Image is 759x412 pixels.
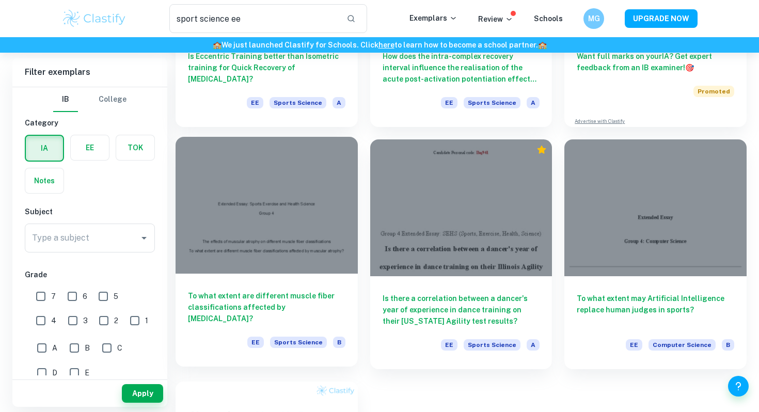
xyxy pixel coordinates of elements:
span: EE [247,337,264,348]
span: Promoted [693,86,734,97]
span: D [52,367,57,378]
h6: Grade [25,269,155,280]
a: here [378,41,394,49]
span: Sports Science [270,97,326,108]
span: 3 [83,315,88,326]
span: 🏫 [213,41,222,49]
a: Schools [534,14,563,23]
span: EE [441,97,457,108]
h6: Want full marks on your IA ? Get expert feedback from an IB examiner! [577,51,734,73]
button: College [99,87,126,112]
span: B [333,337,345,348]
span: A [527,339,540,351]
span: B [722,339,734,351]
span: 6 [83,291,87,302]
h6: Subject [25,206,155,217]
h6: We just launched Clastify for Schools. Click to learn how to become a school partner. [2,39,757,51]
span: C [117,342,122,354]
p: Exemplars [409,12,457,24]
button: Apply [122,384,163,403]
span: Computer Science [649,339,716,351]
span: 1 [145,315,148,326]
h6: Category [25,117,155,129]
span: 2 [114,315,118,326]
img: Clastify logo [61,8,127,29]
span: Sports Science [464,97,520,108]
span: EE [626,339,642,351]
h6: To what extent may Artificial Intelligence replace human judges in sports? [577,293,734,327]
h6: To what extent are different muscle fiber classifications affected by [MEDICAL_DATA]? [188,290,345,324]
h6: How does the intra-complex recovery interval influence the realisation of the acute post-activati... [383,51,540,85]
input: Search for any exemplars... [169,4,338,33]
button: Notes [25,168,64,193]
button: Help and Feedback [728,376,749,397]
span: Sports Science [270,337,327,348]
h6: Is there a correlation between a dancer's year of experience in dance training on their [US_STATE... [383,293,540,327]
button: UPGRADE NOW [625,9,698,28]
span: E [85,367,89,378]
div: Premium [536,145,547,155]
button: MG [583,8,604,29]
h6: Filter exemplars [12,58,167,87]
span: 🎯 [685,64,694,72]
span: Sports Science [464,339,520,351]
span: A [527,97,540,108]
h6: MG [588,13,600,24]
button: Open [137,231,151,245]
a: Advertise with Clastify [575,118,625,125]
span: 7 [51,291,56,302]
span: B [85,342,90,354]
a: To what extent are different muscle fiber classifications affected by [MEDICAL_DATA]?EESports Sci... [176,139,358,369]
a: Is there a correlation between a dancer's year of experience in dance training on their [US_STATE... [370,139,552,369]
span: 🏫 [538,41,547,49]
p: Review [478,13,513,25]
h6: Is Eccentric Training better than Isometric training for Quick Recovery of [MEDICAL_DATA]? [188,51,345,85]
span: EE [247,97,263,108]
span: 5 [114,291,118,302]
a: To what extent may Artificial Intelligence replace human judges in sports?EEComputer ScienceB [564,139,747,369]
span: EE [441,339,457,351]
div: Filter type choice [53,87,126,112]
button: EE [71,135,109,160]
span: 4 [51,315,56,326]
span: A [52,342,57,354]
button: TOK [116,135,154,160]
button: IB [53,87,78,112]
span: A [333,97,345,108]
button: IA [26,136,63,161]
